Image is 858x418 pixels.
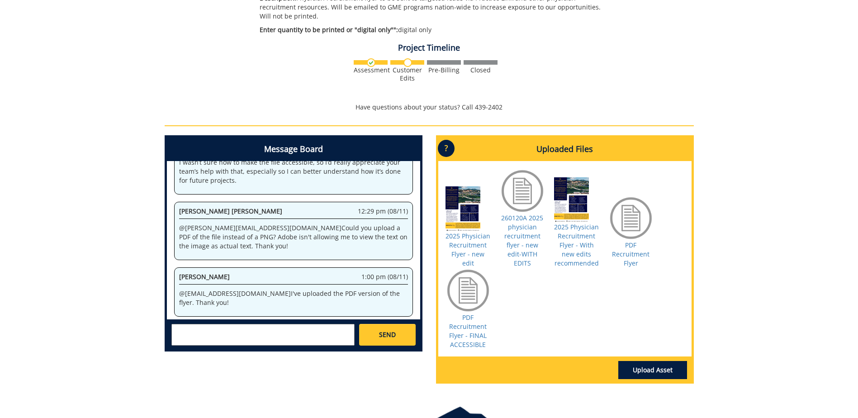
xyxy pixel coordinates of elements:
[367,58,375,67] img: checkmark
[179,207,282,215] span: [PERSON_NAME] [PERSON_NAME]
[179,223,408,251] p: @ [PERSON_NAME][EMAIL_ADDRESS][DOMAIN_NAME] Could you upload a PDF of the file instead of a PNG? ...
[354,66,388,74] div: Assessment
[179,289,408,307] p: @ [EMAIL_ADDRESS][DOMAIN_NAME] I've uploaded the PDF version of the flyer. Thank you!
[501,214,543,267] a: 260120A 2025 physician recruitment flyer - new edit-WITH EDITS
[446,232,490,267] a: 2025 Physician Recruitment Flyer - new edit
[379,330,396,339] span: SEND
[464,66,498,74] div: Closed
[361,272,408,281] span: 1:00 pm (08/11)
[359,324,415,346] a: SEND
[179,149,408,185] p: @ [EMAIL_ADDRESS][DOMAIN_NAME] Thanks for checking, [PERSON_NAME]! I wasn’t sure how to make the ...
[179,272,230,281] span: [PERSON_NAME]
[554,223,599,267] a: 2025 Physician Recruitment Flyer - With new edits recommended
[438,138,692,161] h4: Uploaded Files
[358,207,408,216] span: 12:29 pm (08/11)
[403,58,412,67] img: no
[390,66,424,82] div: Customer Edits
[449,313,487,349] a: PDF Recruitment Flyer - FINAL ACCESSIBLE
[260,25,398,34] span: Enter quantity to be printed or "digital only"":
[165,103,694,112] p: Have questions about your status? Call 439-2402
[171,324,355,346] textarea: messageToSend
[427,66,461,74] div: Pre-Billing
[438,140,455,157] p: ?
[612,241,649,267] a: PDF Recruitment Flyer
[260,25,614,34] p: digital only
[167,138,420,161] h4: Message Board
[165,43,694,52] h4: Project Timeline
[618,361,687,379] a: Upload Asset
